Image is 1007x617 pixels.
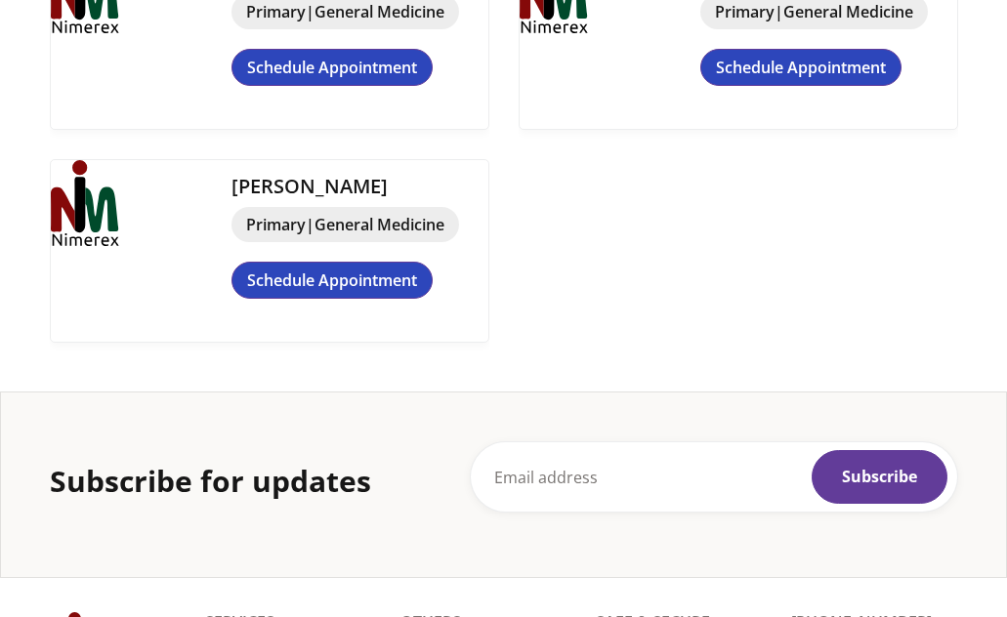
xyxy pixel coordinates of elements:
[51,160,119,246] img: img
[812,450,947,504] button: Subscribe
[50,463,392,500] h2: Subscribe for updates
[481,450,947,504] input: Email address
[231,207,459,242] span: Primary|General Medicine
[700,49,902,86] a: Schedule Appointment
[231,262,433,299] a: Schedule Appointment
[231,49,433,86] a: Schedule Appointment
[231,173,388,199] a: [PERSON_NAME]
